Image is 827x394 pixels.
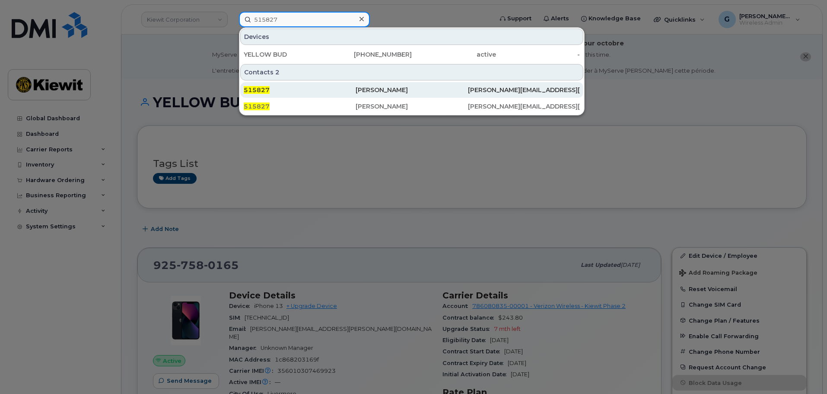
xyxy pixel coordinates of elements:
div: Contacts [240,64,583,80]
a: 515827[PERSON_NAME][PERSON_NAME][EMAIL_ADDRESS][PERSON_NAME][DOMAIN_NAME] [240,82,583,98]
div: [PERSON_NAME] [356,102,468,111]
a: 515827[PERSON_NAME][PERSON_NAME][EMAIL_ADDRESS][PERSON_NAME][DOMAIN_NAME] [240,99,583,114]
div: [PERSON_NAME][EMAIL_ADDRESS][PERSON_NAME][DOMAIN_NAME] [468,86,580,94]
div: - [496,50,580,59]
div: [PHONE_NUMBER] [328,50,412,59]
a: YELLOW BUD[PHONE_NUMBER]active- [240,47,583,62]
iframe: Messenger Launcher [789,356,821,388]
span: 2 [275,68,280,77]
div: Devices [240,29,583,45]
span: 515827 [244,86,270,94]
div: [PERSON_NAME] [356,86,468,94]
div: YELLOW BUD [244,50,328,59]
div: active [412,50,496,59]
span: 515827 [244,103,270,110]
div: [PERSON_NAME][EMAIL_ADDRESS][PERSON_NAME][DOMAIN_NAME] [468,102,580,111]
